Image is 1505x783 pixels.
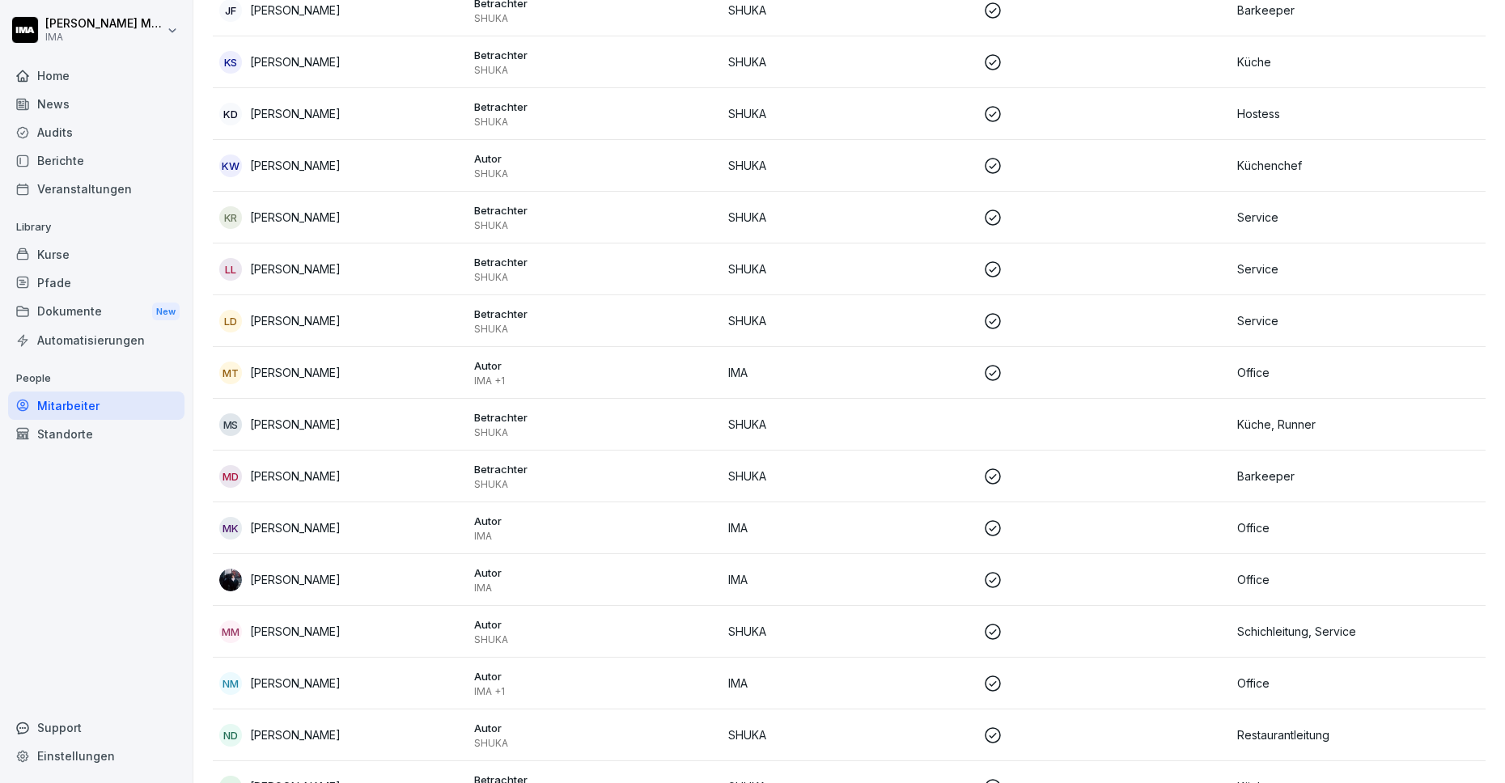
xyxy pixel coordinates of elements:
[474,375,716,387] p: IMA +1
[1237,726,1479,743] p: Restaurantleitung
[728,2,970,19] p: SHUKA
[474,530,716,543] p: IMA
[474,323,716,336] p: SHUKA
[8,61,184,90] a: Home
[474,116,716,129] p: SHUKA
[1237,468,1479,485] p: Barkeeper
[250,312,341,329] p: [PERSON_NAME]
[152,303,180,321] div: New
[474,565,716,580] p: Autor
[474,307,716,321] p: Betrachter
[474,255,716,269] p: Betrachter
[250,105,341,122] p: [PERSON_NAME]
[474,358,716,373] p: Autor
[1237,623,1479,640] p: Schichleitung, Service
[1237,157,1479,174] p: Küchenchef
[1237,105,1479,122] p: Hostess
[219,103,242,125] div: KD
[8,90,184,118] a: News
[219,672,242,695] div: NM
[1237,312,1479,329] p: Service
[250,157,341,174] p: [PERSON_NAME]
[8,118,184,146] a: Audits
[474,462,716,476] p: Betrachter
[474,151,716,166] p: Autor
[250,519,341,536] p: [PERSON_NAME]
[474,48,716,62] p: Betrachter
[219,620,242,643] div: MM
[219,258,242,281] div: LL
[728,623,970,640] p: SHUKA
[474,478,716,491] p: SHUKA
[1237,416,1479,433] p: Küche, Runner
[8,214,184,240] p: Library
[1237,2,1479,19] p: Barkeeper
[219,724,242,747] div: ND
[474,737,716,750] p: SHUKA
[474,410,716,425] p: Betrachter
[250,571,341,588] p: [PERSON_NAME]
[728,571,970,588] p: IMA
[1237,53,1479,70] p: Küche
[728,312,970,329] p: SHUKA
[219,310,242,332] div: LD
[474,685,716,698] p: IMA +1
[474,203,716,218] p: Betrachter
[1237,519,1479,536] p: Office
[474,617,716,632] p: Autor
[250,364,341,381] p: [PERSON_NAME]
[8,326,184,354] a: Automatisierungen
[8,420,184,448] a: Standorte
[8,175,184,203] a: Veranstaltungen
[474,582,716,595] p: IMA
[728,364,970,381] p: IMA
[474,669,716,684] p: Autor
[8,146,184,175] a: Berichte
[474,99,716,114] p: Betrachter
[45,32,163,43] p: IMA
[8,297,184,327] a: DokumenteNew
[728,468,970,485] p: SHUKA
[474,219,716,232] p: SHUKA
[728,416,970,433] p: SHUKA
[250,623,341,640] p: [PERSON_NAME]
[728,105,970,122] p: SHUKA
[8,366,184,391] p: People
[728,209,970,226] p: SHUKA
[474,64,716,77] p: SHUKA
[219,154,242,177] div: KW
[474,514,716,528] p: Autor
[45,17,163,31] p: [PERSON_NAME] Milanovska
[8,391,184,420] a: Mitarbeiter
[219,569,242,591] img: j5dq7slzmbz3zsjncpmsdo9q.png
[728,157,970,174] p: SHUKA
[219,362,242,384] div: MT
[8,269,184,297] a: Pfade
[8,742,184,770] a: Einstellungen
[250,260,341,277] p: [PERSON_NAME]
[250,726,341,743] p: [PERSON_NAME]
[219,517,242,540] div: MK
[8,240,184,269] a: Kurse
[728,675,970,692] p: IMA
[1237,571,1479,588] p: Office
[474,271,716,284] p: SHUKA
[250,53,341,70] p: [PERSON_NAME]
[219,413,242,436] div: MS
[250,416,341,433] p: [PERSON_NAME]
[474,426,716,439] p: SHUKA
[250,2,341,19] p: [PERSON_NAME]
[219,51,242,74] div: KS
[728,53,970,70] p: SHUKA
[1237,675,1479,692] p: Office
[728,726,970,743] p: SHUKA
